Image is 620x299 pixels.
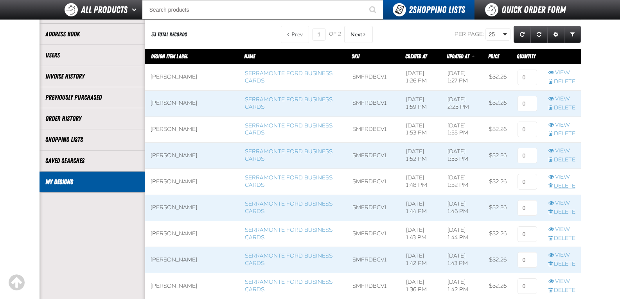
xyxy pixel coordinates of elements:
td: [DATE] 2:25 PM [442,90,483,116]
td: [DATE] 1:44 PM [401,195,442,221]
td: [DATE] 1:53 PM [442,143,483,169]
a: Delete row action [548,209,575,216]
td: $32.26 [483,247,512,273]
td: SMFRDBCV1 [347,64,401,90]
input: 0 [518,252,537,268]
a: View row action [548,122,575,129]
td: $32.26 [483,195,512,221]
a: Delete row action [548,287,575,294]
a: Name [244,53,255,59]
a: Delete row action [548,104,575,112]
a: Updated At [447,53,470,59]
a: View row action [548,252,575,259]
td: SMFRDBCV1 [347,116,401,143]
a: View row action [548,147,575,155]
a: Users [45,51,139,60]
td: SMFRDBCV1 [347,247,401,273]
td: [DATE] 1:42 PM [401,247,442,273]
a: Address Book [45,30,139,39]
td: [PERSON_NAME] [145,143,239,169]
a: Delete row action [548,130,575,138]
td: $32.26 [483,116,512,143]
a: Serramonte Ford Business Cards [245,201,332,215]
a: Delete row action [548,261,575,268]
td: SMFRDBCV1 [347,169,401,195]
span: Created At [405,53,427,59]
a: Delete row action [548,235,575,242]
input: 0 [518,122,537,137]
td: $32.26 [483,143,512,169]
a: Shopping Lists [45,135,139,144]
td: [PERSON_NAME] [145,64,239,90]
td: [DATE] 1:46 PM [442,195,483,221]
td: $32.26 [483,169,512,195]
span: All Products [81,3,128,17]
span: Quantity [517,53,536,59]
span: Price [488,53,499,59]
a: Design Item Label [151,53,188,59]
input: 0 [518,278,537,294]
input: 0 [518,174,537,190]
a: Order History [45,114,139,123]
div: Scroll to the top [8,274,25,291]
span: 25 [489,30,501,39]
input: 0 [518,148,537,163]
a: Serramonte Ford Business Cards [245,122,332,136]
strong: 2 [409,4,413,15]
input: 0 [518,96,537,111]
th: Row actions [543,49,581,64]
a: My Designs [45,177,139,186]
td: [DATE] 1:48 PM [401,169,442,195]
td: [DATE] 1:53 PM [401,116,442,143]
span: Next Page [350,31,362,38]
a: Saved Searches [45,156,139,165]
td: [DATE] 1:27 PM [442,64,483,90]
a: Invoice History [45,72,139,81]
td: $32.26 [483,90,512,116]
a: Reset grid action [530,26,548,43]
a: Previously Purchased [45,93,139,102]
a: Serramonte Ford Business Cards [245,252,332,267]
a: View row action [548,174,575,181]
td: SMFRDBCV1 [347,195,401,221]
a: View row action [548,226,575,233]
a: Serramonte Ford Business Cards [245,148,332,162]
td: SMFRDBCV1 [347,143,401,169]
a: Refresh grid action [514,26,531,43]
td: [DATE] 1:43 PM [401,221,442,247]
td: [PERSON_NAME] [145,90,239,116]
td: [DATE] 1:52 PM [401,143,442,169]
td: SMFRDBCV1 [347,221,401,247]
td: [PERSON_NAME] [145,169,239,195]
td: [DATE] 1:26 PM [401,64,442,90]
a: Serramonte Ford Business Cards [245,96,332,110]
a: View row action [548,200,575,207]
td: $32.26 [483,64,512,90]
td: [PERSON_NAME] [145,247,239,273]
a: Serramonte Ford Business Cards [245,70,332,84]
td: [DATE] 1:43 PM [442,247,483,273]
td: [DATE] 1:55 PM [442,116,483,143]
td: [DATE] 1:52 PM [442,169,483,195]
a: Serramonte Ford Business Cards [245,227,332,241]
span: Updated At [447,53,469,59]
input: 0 [518,70,537,85]
a: View row action [548,69,575,77]
a: Expand or Collapse Grid Settings [547,26,564,43]
a: Serramonte Ford Business Cards [245,174,332,188]
a: SKU [352,53,359,59]
input: Current page number [312,28,326,41]
a: Delete row action [548,78,575,86]
td: [DATE] 1:44 PM [442,221,483,247]
input: 0 [518,226,537,242]
a: Serramonte Ford Business Cards [245,279,332,293]
span: Per page: [455,31,484,38]
a: Delete row action [548,156,575,164]
input: 0 [518,200,537,216]
td: SMFRDBCV1 [347,90,401,116]
td: [PERSON_NAME] [145,221,239,247]
span: Shopping Lists [409,4,465,15]
span: of 2 [329,31,341,38]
